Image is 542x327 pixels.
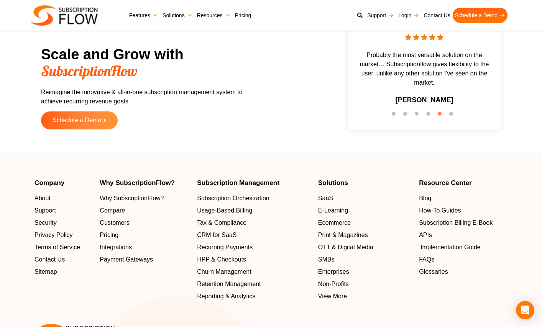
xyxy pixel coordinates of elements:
button: 2 of 6 [403,112,411,119]
a: Recurring Payments [197,243,310,252]
span: Print & Magazines [318,231,368,240]
a: Tax & Compliance [197,219,310,228]
img: stars [405,34,443,40]
h3: [PERSON_NAME] [395,95,453,105]
a: Support [34,206,92,216]
a: Non-Profits [318,280,411,289]
span: Payment Gateways [100,255,153,265]
a: Subscription Orchestration [197,194,310,203]
a: Subscription Billing E-Book [419,219,508,228]
span: Glossaries [419,268,448,277]
button: 5 of 6 [438,112,445,119]
span: Terms of Service [34,243,80,252]
span: Non-Profits [318,280,349,289]
a: Ecommerce [318,219,411,228]
button: 6 of 6 [449,112,457,119]
a: Integrations [100,243,189,252]
a: Sitemap [34,268,92,277]
a: Support [365,8,396,23]
a: Terms of Service [34,243,92,252]
a: Pricing [233,8,254,23]
span: View More [318,292,347,301]
a: Pricing [100,231,189,240]
a: APIs [419,231,508,240]
a: OTT & Digital Media [318,243,411,252]
span: Churn Management [197,268,251,277]
a: HPP & Checkouts [197,255,310,265]
span: Support [34,206,56,216]
div: Open Intercom Messenger [516,301,534,319]
a: Retention Management [197,280,310,289]
span: How-To Guides [419,206,461,216]
a: How-To Guides [419,206,508,216]
span: E-Learning [318,206,348,216]
span: Tax & Compliance [197,219,246,228]
span: Schedule a Demo [53,117,101,124]
span: OTT & Digital Media [318,243,373,252]
span: APIs [419,231,432,240]
span: Pricing [100,231,118,240]
span: HPP & Checkouts [197,255,246,265]
span: SMBs [318,255,335,265]
a: Features [127,8,160,23]
span: Blog [419,194,431,203]
span: Retention Management [197,280,261,289]
h4: Resource Center [419,180,508,186]
p: Reimagine the innovative & all-in-one subscription management system to achieve recurring revenue... [41,88,252,106]
h2: Scale and Grow with [41,46,252,80]
span: Contact Us [34,255,65,265]
a: Login [396,8,421,23]
button: 1 of 6 [392,112,399,119]
span: FAQs [419,255,434,265]
a: Customers [100,219,189,228]
span: Sitemap [34,268,57,277]
a: Security [34,219,92,228]
a: Resources [195,8,233,23]
a: Contact Us [34,255,92,265]
a: Solutions [160,8,195,23]
span: Probably the most versatile solution on the market… Subscriptionflow gives flexibility to the use... [351,51,497,87]
img: Subscriptionflow [31,5,98,26]
span: CRM for SaaS [197,231,237,240]
span: About [34,194,51,203]
span: Usage-Based Billing [197,206,252,216]
span: Compare [100,206,125,216]
a: Why SubscriptionFlow? [100,194,189,203]
a: Privacy Policy [34,231,92,240]
a: SaaS [318,194,411,203]
span: Security [34,219,57,228]
a: About [34,194,92,203]
a: Schedule a Demo [41,111,118,129]
h4: Why SubscriptionFlow? [100,180,189,186]
span: Customers [100,219,129,228]
a: CRM for SaaS [197,231,310,240]
a: Compare [100,206,189,216]
a: Churn Management [197,268,310,277]
a: FAQs [419,255,508,265]
a: Payment Gateways [100,255,189,265]
span: Subscription Orchestration [197,194,269,203]
span: SaaS [318,194,333,203]
a: Print & Magazines [318,231,411,240]
h4: Company [34,180,92,186]
span: Subscription Billing E-Book [419,219,493,228]
a: SMBs [318,255,411,265]
a: Blog [419,194,508,203]
span: Why SubscriptionFlow? [100,194,164,203]
span: Enterprises [318,268,349,277]
span: Reporting & Analytics [197,292,255,301]
span: Implementation Guide [420,243,481,252]
a: Enterprises [318,268,411,277]
a: Usage-Based Billing [197,206,310,216]
a: Implementation Guide [419,243,508,252]
a: Reporting & Analytics [197,292,310,301]
a: Glossaries [419,268,508,277]
span: Recurring Payments [197,243,253,252]
a: View More [318,292,411,301]
a: E-Learning [318,206,411,216]
span: Integrations [100,243,132,252]
h4: Subscription Management [197,180,310,186]
a: Schedule a Demo [453,8,508,23]
a: Contact Us [421,8,452,23]
span: Privacy Policy [34,231,73,240]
